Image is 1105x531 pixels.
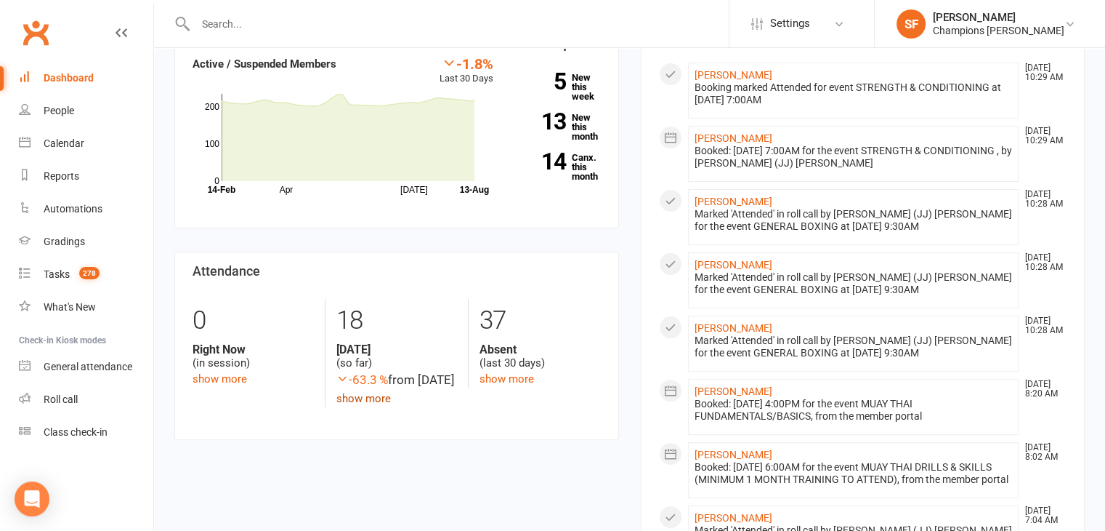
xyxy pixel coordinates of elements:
[440,55,493,71] div: -1.8%
[44,301,96,313] div: What's New
[479,299,600,343] div: 37
[193,299,314,343] div: 0
[1018,63,1066,82] time: [DATE] 10:29 AM
[515,113,601,141] a: 13New this month
[695,461,1013,486] div: Booked: [DATE] 6:00AM for the event MUAY THAI DRILLS & SKILLS (MINIMUM 1 MONTH TRAINING TO ATTEND...
[44,105,74,116] div: People
[19,258,153,291] a: Tasks 278
[933,11,1064,24] div: [PERSON_NAME]
[1018,506,1066,525] time: [DATE] 7:04 AM
[695,69,772,81] a: [PERSON_NAME]
[19,225,153,258] a: Gradings
[440,55,493,87] div: Last 30 Days
[515,73,601,101] a: 5New this week
[44,72,94,84] div: Dashboard
[695,322,772,334] a: [PERSON_NAME]
[1018,316,1066,335] time: [DATE] 10:28 AM
[44,203,102,215] div: Automations
[19,291,153,324] a: What's New
[695,271,1013,296] div: Marked 'Attended' in roll call by [PERSON_NAME] (JJ) [PERSON_NAME] for the event GENERAL BOXING a...
[1018,127,1066,145] time: [DATE] 10:29 AM
[479,343,600,356] strong: Absent
[193,343,314,370] div: (in session)
[19,383,153,416] a: Roll call
[479,372,534,386] a: show more
[44,394,78,405] div: Roll call
[193,343,314,356] strong: Right Now
[1018,380,1066,399] time: [DATE] 8:20 AM
[695,259,772,271] a: [PERSON_NAME]
[695,81,1013,106] div: Booking marked Attended for event STRENGTH & CONDITIONING at [DATE] 7:00AM
[695,386,772,397] a: [PERSON_NAME]
[896,9,926,39] div: SF
[695,132,772,144] a: [PERSON_NAME]
[336,372,388,387] span: -63.3 %
[19,62,153,95] a: Dashboard
[695,196,772,207] a: [PERSON_NAME]
[191,14,729,34] input: Search...
[515,153,601,181] a: 14Canx. this month
[1018,253,1066,272] time: [DATE] 10:28 AM
[505,29,548,51] strong: 218
[19,160,153,193] a: Reports
[515,151,566,172] strong: 14
[19,193,153,225] a: Automations
[193,57,336,71] strong: Active / Suspended Members
[19,416,153,449] a: Class kiosk mode
[336,343,457,370] div: (so far)
[44,426,108,438] div: Class check-in
[193,372,247,386] a: show more
[336,392,391,405] a: show more
[695,145,1013,169] div: Booked: [DATE] 7:00AM for the event STRENGTH & CONDITIONING , by [PERSON_NAME] (JJ) [PERSON_NAME]
[515,71,566,92] strong: 5
[17,15,54,51] a: Clubworx
[479,343,600,370] div: (last 30 days)
[695,512,772,524] a: [PERSON_NAME]
[336,370,457,390] div: from [DATE]
[695,335,1013,359] div: Marked 'Attended' in roll call by [PERSON_NAME] (JJ) [PERSON_NAME] for the event GENERAL BOXING a...
[515,111,566,132] strong: 13
[19,95,153,127] a: People
[44,361,132,372] div: General attendance
[44,170,79,182] div: Reports
[770,7,810,40] span: Settings
[695,398,1013,423] div: Booked: [DATE] 4:00PM for the event MUAY THAI FUNDAMENTALS/BASICS, from the member portal
[695,208,1013,233] div: Marked 'Attended' in roll call by [PERSON_NAME] (JJ) [PERSON_NAME] for the event GENERAL BOXING a...
[44,236,85,247] div: Gradings
[933,24,1064,37] div: Champions [PERSON_NAME]
[336,299,457,343] div: 18
[695,449,772,460] a: [PERSON_NAME]
[1018,190,1066,209] time: [DATE] 10:28 AM
[336,343,457,356] strong: [DATE]
[193,264,601,279] h3: Attendance
[44,137,84,149] div: Calendar
[79,267,100,279] span: 278
[1018,443,1066,462] time: [DATE] 8:02 AM
[19,351,153,383] a: General attendance kiosk mode
[44,268,70,280] div: Tasks
[15,482,49,516] div: Open Intercom Messenger
[19,127,153,160] a: Calendar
